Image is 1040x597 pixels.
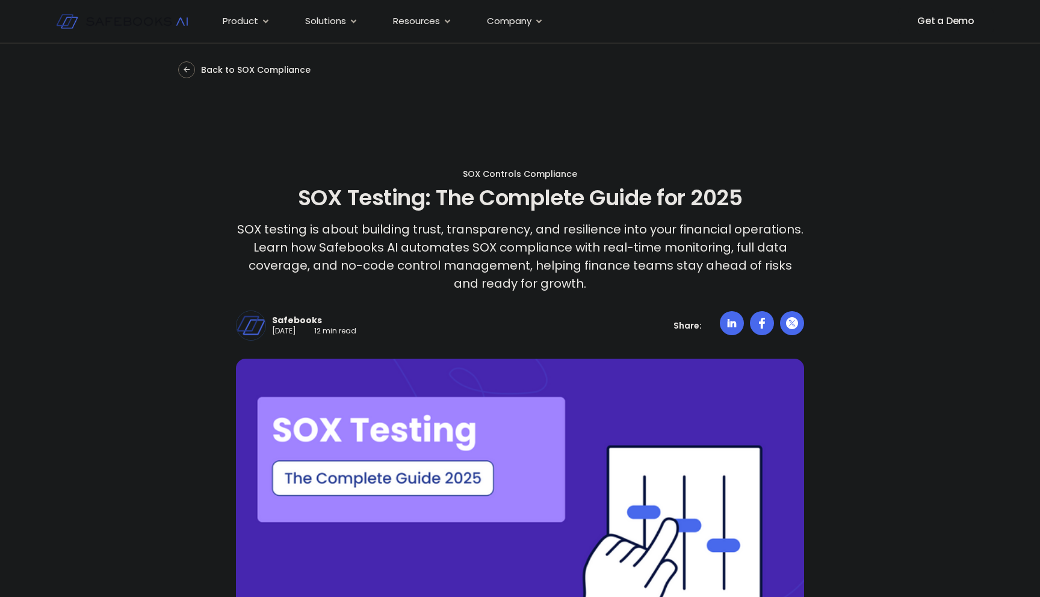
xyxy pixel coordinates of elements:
span: Product [223,14,258,28]
span: Get a Demo [917,15,974,27]
p: 12 min read [314,326,356,336]
p: SOX testing is about building trust, transparency, and resilience into your financial operations.... [236,220,804,292]
div: Menu Toggle [213,10,778,33]
p: Safebooks [272,315,356,326]
span: Resources [393,14,440,28]
p: [DATE] [272,326,296,336]
span: Solutions [305,14,346,28]
a: Back to SOX Compliance [178,61,311,78]
span: Company [487,14,531,28]
a: SOX Controls Compliance [118,169,922,179]
img: Safebooks [237,311,265,340]
a: Get a Demo [898,8,994,34]
h1: SOX Testing: The Complete Guide for 2025 [236,185,804,211]
p: Back to SOX Compliance [201,64,311,75]
p: Share: [673,320,702,331]
nav: Menu [213,10,778,33]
